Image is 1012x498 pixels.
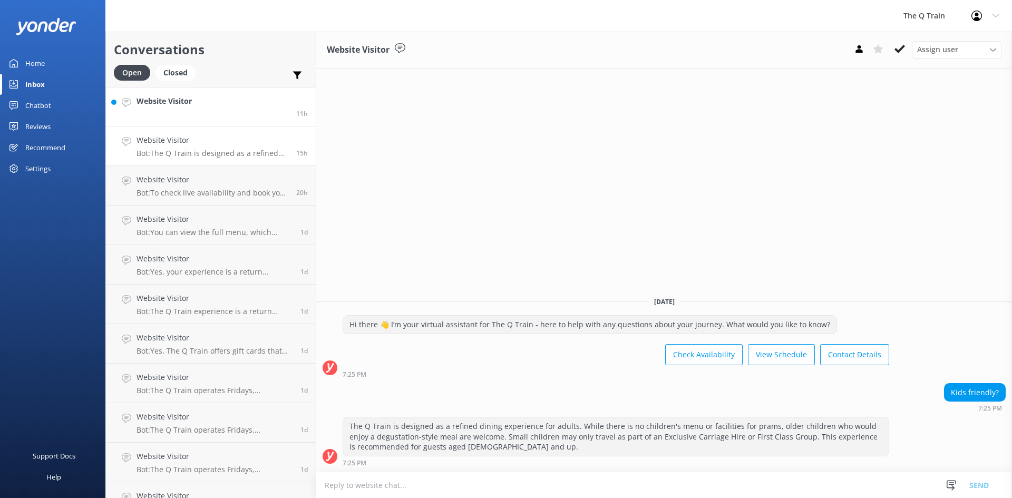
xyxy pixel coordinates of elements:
a: Open [114,66,155,78]
button: View Schedule [748,344,815,365]
div: Assign User [912,41,1001,58]
h4: Website Visitor [137,411,293,423]
a: Website VisitorBot:The Q Train is designed as a refined dining experience for adults. While there... [106,126,316,166]
p: Bot: The Q Train is designed as a refined dining experience for adults. While there is no childre... [137,149,288,158]
span: Aug 25 2025 07:34am (UTC +10:00) Australia/Sydney [300,267,308,276]
h4: Website Visitor [137,174,288,185]
div: The Q Train is designed as a refined dining experience for adults. While there is no children's m... [343,417,889,456]
div: Aug 25 2025 07:25pm (UTC +10:00) Australia/Sydney [343,459,889,466]
p: Bot: Yes, your experience is a return journey. You will be back at [GEOGRAPHIC_DATA] 3 hours afte... [137,267,293,277]
span: Aug 25 2025 10:57pm (UTC +10:00) Australia/Sydney [296,109,308,118]
p: Bot: The Q Train operates Fridays, Saturdays, and Sundays all year round, except on Public Holida... [137,425,293,435]
div: Hi there 👋 I’m your virtual assistant for The Q Train - here to help with any questions about you... [343,316,836,334]
strong: 7:25 PM [343,372,366,378]
h3: Website Visitor [327,43,390,57]
div: Reviews [25,116,51,137]
div: Home [25,53,45,74]
h4: Website Visitor [137,253,293,265]
a: Website VisitorBot:Yes, The Q Train offers gift cards that can be purchased online at [URL][DOMAI... [106,324,316,364]
h4: Website Visitor [137,372,293,383]
button: Contact Details [820,344,889,365]
div: Support Docs [33,445,75,466]
span: [DATE] [648,297,681,306]
a: Website Visitor11h [106,87,316,126]
p: Bot: The Q Train operates Fridays, Saturdays, and Sundays all year round, except on Public Holida... [137,386,293,395]
p: Bot: The Q Train experience is a return journey that lasts approximately 3 hours. You will depart... [137,307,293,316]
div: Kids friendly? [945,384,1005,402]
strong: 7:25 PM [978,405,1002,412]
div: Aug 25 2025 07:25pm (UTC +10:00) Australia/Sydney [343,370,889,378]
p: Bot: The Q Train operates Fridays, Saturdays, and Sundays all year round, except on Public Holida... [137,465,293,474]
strong: 7:25 PM [343,460,366,466]
h4: Website Visitor [137,292,293,304]
span: Assign user [917,44,958,55]
a: Closed [155,66,201,78]
div: Closed [155,65,196,81]
div: Aug 25 2025 07:25pm (UTC +10:00) Australia/Sydney [944,404,1006,412]
h4: Website Visitor [137,332,293,344]
p: Bot: You can view the full menu, which includes vegetarian options, at [URL][DOMAIN_NAME]. The me... [137,228,293,237]
p: Bot: To check live availability and book your experience, please click [URL][DOMAIN_NAME]. [137,188,288,198]
a: Website VisitorBot:The Q Train operates Fridays, Saturdays, and Sundays all year round, except on... [106,403,316,443]
img: yonder-white-logo.png [16,18,76,35]
a: Website VisitorBot:You can view the full menu, which includes vegetarian options, at [URL][DOMAIN... [106,206,316,245]
div: Settings [25,158,51,179]
div: Chatbot [25,95,51,116]
span: Aug 25 2025 07:25pm (UTC +10:00) Australia/Sydney [296,149,308,158]
button: Check Availability [665,344,743,365]
span: Aug 24 2025 02:16pm (UTC +10:00) Australia/Sydney [300,425,308,434]
span: Aug 25 2025 10:05am (UTC +10:00) Australia/Sydney [300,228,308,237]
span: Aug 24 2025 07:50pm (UTC +10:00) Australia/Sydney [300,346,308,355]
span: Aug 25 2025 07:17am (UTC +10:00) Australia/Sydney [300,307,308,316]
h4: Website Visitor [137,134,288,146]
a: Website VisitorBot:To check live availability and book your experience, please click [URL][DOMAIN... [106,166,316,206]
span: Aug 24 2025 06:09pm (UTC +10:00) Australia/Sydney [300,386,308,395]
span: Aug 25 2025 02:13pm (UTC +10:00) Australia/Sydney [296,188,308,197]
h2: Conversations [114,40,308,60]
h4: Website Visitor [137,451,293,462]
div: Open [114,65,150,81]
span: Aug 24 2025 01:50pm (UTC +10:00) Australia/Sydney [300,465,308,474]
h4: Website Visitor [137,213,293,225]
div: Help [46,466,61,487]
a: Website VisitorBot:The Q Train operates Fridays, Saturdays, and Sundays all year round, except on... [106,364,316,403]
h4: Website Visitor [137,95,192,107]
a: Website VisitorBot:The Q Train experience is a return journey that lasts approximately 3 hours. Y... [106,285,316,324]
div: Recommend [25,137,65,158]
div: Inbox [25,74,45,95]
a: Website VisitorBot:The Q Train operates Fridays, Saturdays, and Sundays all year round, except on... [106,443,316,482]
a: Website VisitorBot:Yes, your experience is a return journey. You will be back at [GEOGRAPHIC_DATA... [106,245,316,285]
p: Bot: Yes, The Q Train offers gift cards that can be purchased online at [URL][DOMAIN_NAME]. They ... [137,346,293,356]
